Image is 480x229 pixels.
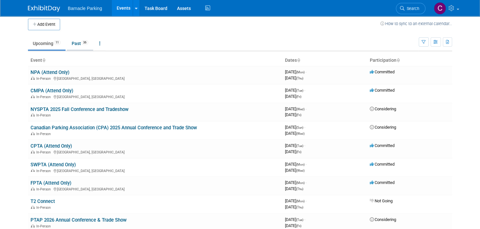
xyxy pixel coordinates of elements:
span: In-Person [36,95,53,99]
th: Event [28,55,282,66]
span: [DATE] [285,198,307,203]
a: Search [396,3,425,14]
span: In-Person [36,224,53,228]
span: Committed [370,180,395,185]
span: [DATE] [285,69,307,74]
span: (Mon) [296,70,305,74]
span: [DATE] [285,217,305,222]
th: Participation [367,55,452,66]
span: [DATE] [285,143,305,148]
a: FPTA (Attend Only) [31,180,71,186]
span: Committed [370,162,395,167]
img: ExhibitDay [28,5,60,12]
img: In-Person Event [31,206,35,209]
div: [GEOGRAPHIC_DATA], [GEOGRAPHIC_DATA] [31,94,280,99]
span: In-Person [36,169,53,173]
span: (Mon) [296,181,305,185]
span: (Mon) [296,199,305,203]
span: [DATE] [285,106,307,111]
span: Considering [370,125,396,130]
span: [DATE] [285,131,305,136]
div: [GEOGRAPHIC_DATA], [GEOGRAPHIC_DATA] [31,149,280,154]
a: SWPTA (Attend Only) [31,162,76,168]
a: NYSPTA 2025 Fall Conference and Tradeshow [31,106,129,112]
span: Considering [370,106,396,111]
span: [DATE] [285,88,305,93]
span: (Wed) [296,132,305,135]
span: Committed [370,88,395,93]
span: [DATE] [285,223,301,228]
span: [DATE] [285,94,301,99]
img: In-Person Event [31,113,35,116]
span: [DATE] [285,162,307,167]
span: [DATE] [285,112,301,117]
span: [DATE] [285,186,303,191]
img: In-Person Event [31,187,35,190]
span: 11 [54,40,61,45]
span: (Fri) [296,113,301,117]
span: (Fri) [296,224,301,228]
span: [DATE] [285,180,307,185]
span: (Sun) [296,126,303,129]
span: - [304,217,305,222]
span: [DATE] [285,205,303,209]
div: [GEOGRAPHIC_DATA], [GEOGRAPHIC_DATA] [31,186,280,191]
a: T2 Connect [31,198,55,204]
span: - [304,143,305,148]
span: (Wed) [296,107,305,111]
a: Upcoming11 [28,37,66,50]
span: Not Going [370,198,393,203]
a: NPA (Attend Only) [31,69,69,75]
img: In-Person Event [31,95,35,98]
div: [GEOGRAPHIC_DATA], [GEOGRAPHIC_DATA] [31,168,280,173]
img: In-Person Event [31,77,35,80]
img: In-Person Event [31,169,35,172]
a: CMPA (Attend Only) [31,88,73,94]
span: [DATE] [285,168,305,173]
span: (Wed) [296,169,305,172]
span: - [304,125,305,130]
span: [DATE] [285,76,303,80]
span: 36 [81,40,88,45]
img: Cara Murray [434,2,446,14]
span: [DATE] [285,149,301,154]
a: Past36 [67,37,93,50]
span: Committed [370,143,395,148]
img: In-Person Event [31,150,35,153]
a: CPTA (Attend Only) [31,143,72,149]
span: Considering [370,217,396,222]
th: Dates [282,55,367,66]
a: PTAP 2026 Annual Conference & Trade Show [31,217,127,223]
span: (Mon) [296,163,305,166]
span: In-Person [36,150,53,154]
a: Canadian Parking Association (CPA) 2025 Annual Conference and Trade Show [31,125,197,131]
span: (Tue) [296,89,303,92]
span: In-Person [36,113,53,117]
a: Sort by Event Name [42,58,45,63]
button: Add Event [28,19,60,30]
img: In-Person Event [31,224,35,227]
span: (Thu) [296,77,303,80]
a: How to sync to an external calendar... [380,21,452,26]
span: (Tue) [296,218,303,222]
span: In-Person [36,206,53,210]
span: In-Person [36,187,53,191]
a: Sort by Start Date [297,58,300,63]
a: Sort by Participation Type [396,58,400,63]
span: (Fri) [296,95,301,98]
span: - [304,88,305,93]
span: (Thu) [296,187,303,191]
span: Search [404,6,419,11]
img: In-Person Event [31,132,35,135]
span: (Thu) [296,206,303,209]
span: In-Person [36,77,53,81]
div: [GEOGRAPHIC_DATA], [GEOGRAPHIC_DATA] [31,76,280,81]
span: (Fri) [296,150,301,154]
span: [DATE] [285,125,305,130]
span: Barnacle Parking [68,6,102,11]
